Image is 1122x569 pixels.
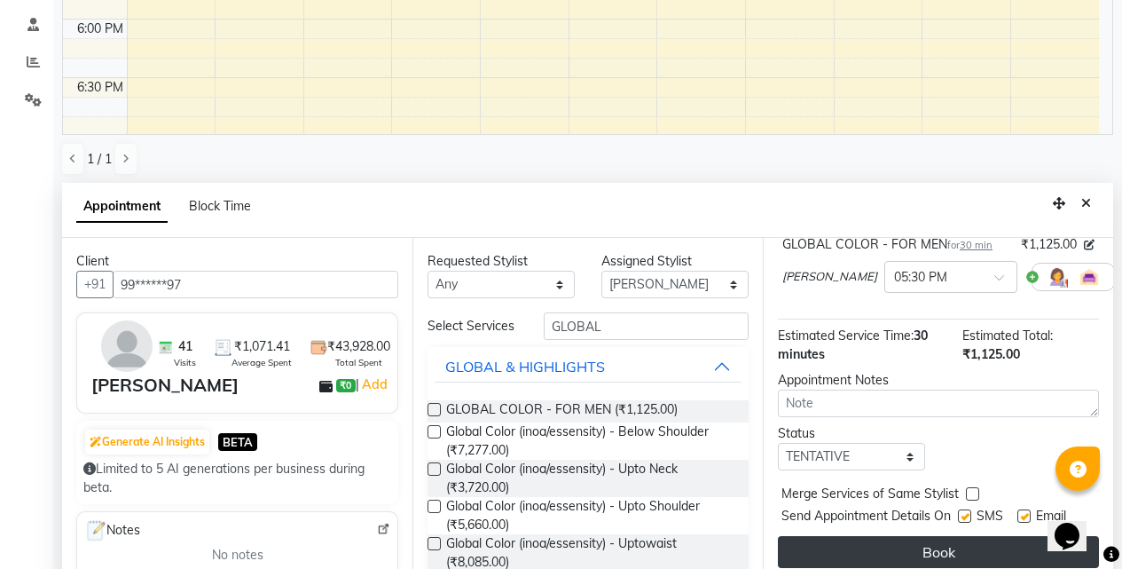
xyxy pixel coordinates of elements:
span: Notes [84,519,140,542]
span: ₹1,125.00 [1021,235,1077,254]
span: Global Color (inoa/essensity) - Below Shoulder (₹7,277.00) [446,423,734,460]
span: 1 / 1 [87,150,112,169]
span: Average Spent [231,356,292,369]
div: [PERSON_NAME] [91,372,239,399]
div: Select Services [414,317,530,336]
img: Interior.png [1079,266,1100,288]
div: Status [778,424,925,443]
div: GLOBAL COLOR - FOR MEN [782,235,993,254]
span: Estimated Total: [962,328,1053,344]
span: Appointment [76,191,168,223]
span: GLOBAL COLOR - FOR MEN (₹1,125.00) [446,400,678,423]
button: GLOBAL & HIGHLIGHTS [435,351,741,383]
div: 6:00 PM [74,20,127,38]
button: +91 [76,271,114,298]
span: Global Color (inoa/essensity) - Upto Shoulder (₹5,660.00) [446,497,734,534]
button: Book [778,536,1099,568]
span: 41 [178,337,192,356]
span: ₹1,125.00 [962,346,1020,362]
span: Estimated Service Time: [778,328,914,344]
div: Assigned Stylist [601,252,749,271]
span: ₹43,928.00 [327,337,390,356]
img: Hairdresser.png [1047,266,1068,288]
span: Block Time [189,198,251,214]
span: Visits [174,356,196,369]
span: Global Color (inoa/essensity) - Upto Neck (₹3,720.00) [446,460,734,497]
span: 30 min [960,239,993,251]
div: Requested Stylist [428,252,575,271]
i: Edit price [1084,240,1095,250]
div: GLOBAL & HIGHLIGHTS [445,356,605,377]
span: BETA [218,433,257,450]
span: [PERSON_NAME] [782,268,877,286]
span: No notes [212,546,263,565]
small: for [947,239,993,251]
input: Search by service name [544,312,749,340]
div: Client [76,252,398,271]
span: Total Spent [335,356,382,369]
span: Send Appointment Details On [781,507,951,529]
span: ₹1,071.41 [234,337,290,356]
span: SMS [977,507,1003,529]
input: Search by Name/Mobile/Email/Code [113,271,398,298]
div: Appointment Notes [778,371,1099,390]
iframe: chat widget [1047,498,1104,551]
div: Limited to 5 AI generations per business during beta. [83,460,391,497]
div: 6:30 PM [74,78,127,97]
a: Add [359,374,390,395]
button: Generate AI Insights [85,430,209,454]
span: Email [1036,507,1066,529]
button: Close [1073,190,1099,217]
span: ₹0 [336,379,355,393]
span: | [356,374,390,395]
span: Merge Services of Same Stylist [781,485,959,507]
img: avatar [101,320,153,372]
